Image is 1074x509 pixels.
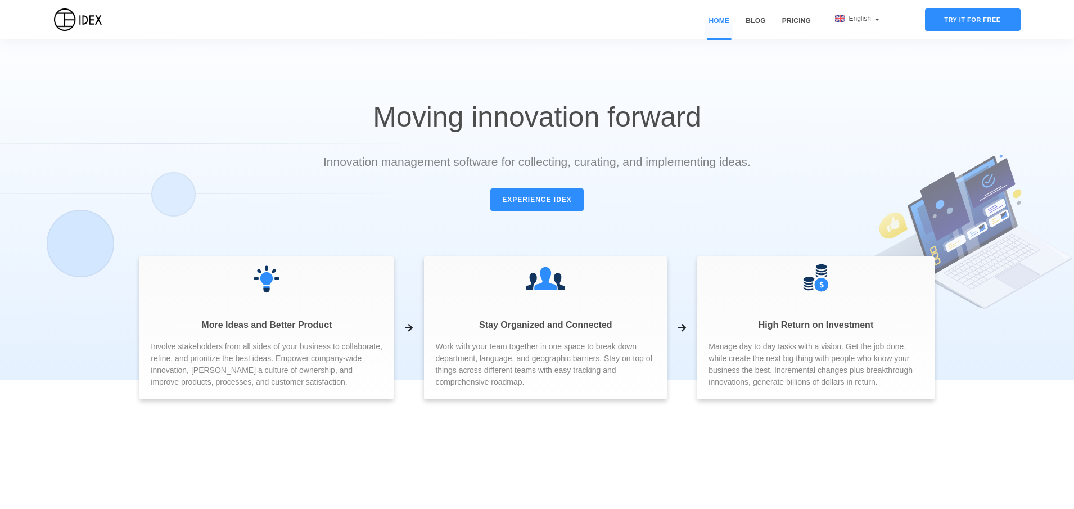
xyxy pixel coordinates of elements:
img: IDEX Logo [54,8,102,31]
p: Innovation management software for collecting, curating, and implementing ideas. [295,153,779,170]
p: High Return on Investment [709,318,923,332]
a: Pricing [778,16,815,39]
div: English [835,13,879,24]
a: Blog [742,16,769,39]
a: Home [705,16,733,39]
img: flag [835,15,845,22]
div: Try it for free [925,8,1021,31]
p: Stay Organized and Connected [435,318,656,332]
span: Work with your team together in one space to break down department, language, and geographic barr... [435,341,656,388]
img: ... [251,263,282,294]
p: More Ideas and Better Product [151,318,382,332]
img: ... [803,264,828,292]
a: Experience IDEX [490,188,584,211]
span: English [849,15,873,22]
img: ... [526,263,565,294]
span: Manage day to day tasks with a vision. Get the job done, while create the next big thing with peo... [709,341,923,388]
span: Involve stakeholders from all sides of your business to collaborate, refine, and prioritize the b... [151,341,382,388]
